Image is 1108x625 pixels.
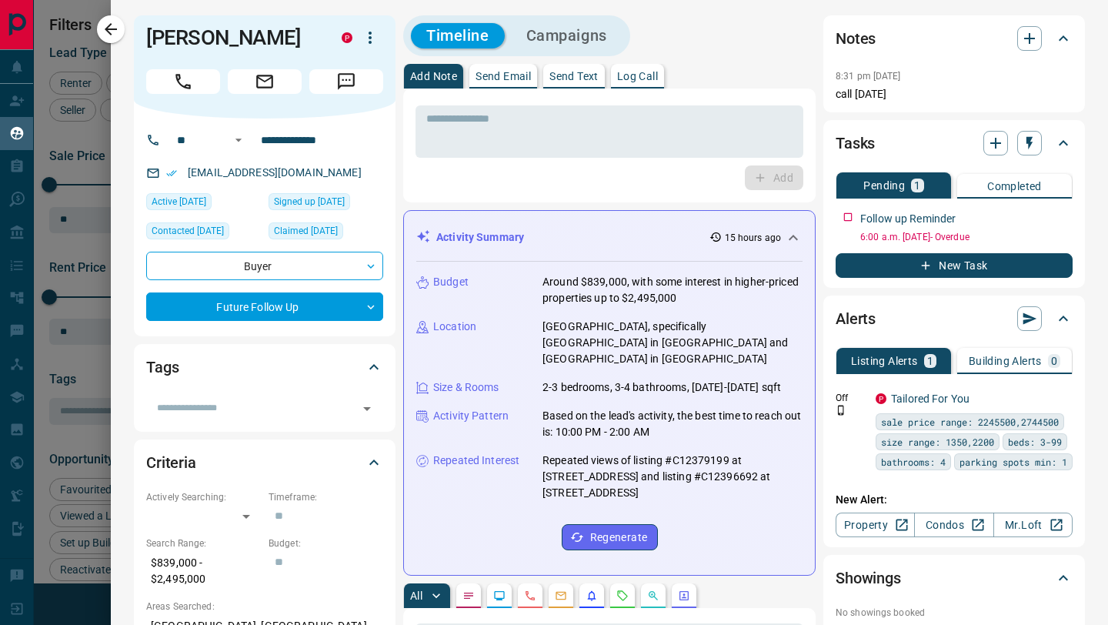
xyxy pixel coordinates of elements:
svg: Lead Browsing Activity [493,590,506,602]
span: Call [146,69,220,94]
a: Property [836,513,915,537]
p: 8:31 pm [DATE] [836,71,901,82]
p: Repeated Interest [433,453,519,469]
a: Mr.Loft [993,513,1073,537]
div: property.ca [342,32,352,43]
p: Actively Searching: [146,490,261,504]
span: Signed up [DATE] [274,194,345,209]
a: Condos [914,513,993,537]
h2: Notes [836,26,876,51]
span: Claimed [DATE] [274,223,338,239]
p: Around $839,000, with some interest in higher-priced properties up to $2,495,000 [542,274,803,306]
p: Off [836,391,866,405]
div: Activity Summary15 hours ago [416,223,803,252]
p: 2-3 bedrooms, 3-4 bathrooms, [DATE]-[DATE] sqft [542,379,781,396]
p: Log Call [617,71,658,82]
h1: [PERSON_NAME] [146,25,319,50]
h2: Alerts [836,306,876,331]
p: Send Email [476,71,531,82]
p: call [DATE] [836,86,1073,102]
p: 0 [1051,356,1057,366]
svg: Agent Actions [678,590,690,602]
span: Active [DATE] [152,194,206,209]
p: 15 hours ago [725,231,781,245]
p: Based on the lead's activity, the best time to reach out is: 10:00 PM - 2:00 AM [542,408,803,440]
span: parking spots min: 1 [959,454,1067,470]
svg: Email Verified [166,168,177,179]
p: Areas Searched: [146,600,383,613]
svg: Listing Alerts [586,590,598,602]
div: Mon Sep 15 2025 [146,222,261,244]
span: Contacted [DATE] [152,223,224,239]
p: Budget [433,274,469,290]
a: [EMAIL_ADDRESS][DOMAIN_NAME] [188,166,362,179]
div: Criteria [146,444,383,481]
p: Pending [863,180,905,191]
div: Mon Sep 15 2025 [269,193,383,215]
span: Message [309,69,383,94]
svg: Calls [524,590,536,602]
p: Listing Alerts [851,356,918,366]
p: Activity Pattern [433,408,509,424]
button: Open [229,131,248,149]
button: New Task [836,253,1073,278]
p: Repeated views of listing #C12379199 at [STREET_ADDRESS] and listing #C12396692 at [STREET_ADDRESS] [542,453,803,501]
div: Tasks [836,125,1073,162]
div: Future Follow Up [146,292,383,321]
button: Regenerate [562,524,658,550]
p: Building Alerts [969,356,1042,366]
svg: Emails [555,590,567,602]
p: 6:00 a.m. [DATE] - Overdue [860,230,1073,244]
p: Activity Summary [436,229,524,246]
div: Tue Sep 16 2025 [146,193,261,215]
svg: Requests [616,590,629,602]
div: property.ca [876,393,886,404]
span: beds: 3-99 [1008,434,1062,450]
span: Email [228,69,302,94]
span: bathrooms: 4 [881,454,946,470]
div: Notes [836,20,1073,57]
p: Search Range: [146,536,261,550]
button: Campaigns [511,23,622,48]
p: Size & Rooms [433,379,499,396]
p: [GEOGRAPHIC_DATA], specifically [GEOGRAPHIC_DATA] in [GEOGRAPHIC_DATA] and [GEOGRAPHIC_DATA] in [... [542,319,803,367]
div: Alerts [836,300,1073,337]
p: $839,000 - $2,495,000 [146,550,261,592]
p: Completed [987,181,1042,192]
button: Timeline [411,23,505,48]
svg: Push Notification Only [836,405,846,416]
span: sale price range: 2245500,2744500 [881,414,1059,429]
p: New Alert: [836,492,1073,508]
p: Location [433,319,476,335]
a: Tailored For You [891,393,969,405]
p: Budget: [269,536,383,550]
p: Follow up Reminder [860,211,956,227]
div: Buyer [146,252,383,280]
p: No showings booked [836,606,1073,620]
h2: Criteria [146,450,196,475]
span: size range: 1350,2200 [881,434,994,450]
h2: Tags [146,355,179,379]
h2: Showings [836,566,901,590]
div: Showings [836,560,1073,597]
p: All [410,590,422,601]
p: Send Text [549,71,599,82]
svg: Opportunities [647,590,659,602]
button: Open [356,398,378,419]
p: 1 [927,356,933,366]
h2: Tasks [836,131,875,155]
p: Add Note [410,71,457,82]
p: Timeframe: [269,490,383,504]
div: Mon Sep 15 2025 [269,222,383,244]
div: Tags [146,349,383,386]
svg: Notes [462,590,475,602]
p: 1 [914,180,920,191]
